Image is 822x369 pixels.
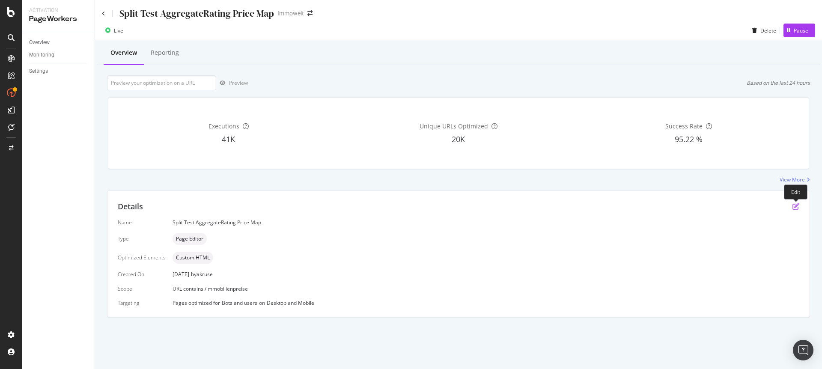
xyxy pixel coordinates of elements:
a: Click to go back [102,11,105,16]
button: Preview [216,76,248,90]
input: Preview your optimization on a URL [107,75,216,90]
div: neutral label [173,233,207,245]
div: Overview [29,38,50,47]
a: Overview [29,38,89,47]
span: 95.22 % [675,134,703,144]
span: 20K [452,134,465,144]
div: Optimized Elements [118,254,166,261]
span: URL contains /immobilienpreise [173,285,248,292]
div: Pause [794,27,808,34]
button: Delete [749,24,776,37]
div: Created On [118,271,166,278]
div: Open Intercom Messenger [793,340,813,360]
button: Pause [783,24,815,37]
div: Settings [29,67,48,76]
div: Overview [110,48,137,57]
span: Success Rate [665,122,703,130]
span: Page Editor [176,236,203,241]
div: Details [118,201,143,212]
div: Edit [784,184,807,199]
div: Desktop and Mobile [267,299,314,307]
span: Executions [208,122,239,130]
div: Name [118,219,166,226]
div: [DATE] [173,271,799,278]
div: Delete [760,27,776,34]
a: View More [780,176,810,183]
div: Based on the last 24 hours [747,79,810,86]
div: View More [780,176,805,183]
span: Unique URLs Optimized [420,122,488,130]
div: Live [114,27,123,34]
div: PageWorkers [29,14,88,24]
div: pen-to-square [792,203,799,210]
div: Scope [118,285,166,292]
a: Settings [29,67,89,76]
span: 41K [222,134,235,144]
div: Targeting [118,299,166,307]
a: Monitoring [29,51,89,60]
div: neutral label [173,252,213,264]
div: Reporting [151,48,179,57]
div: Monitoring [29,51,54,60]
div: Preview [229,79,248,86]
div: Split Test AggregateRating Price Map [173,219,799,226]
div: Bots and users [222,299,257,307]
div: Activation [29,7,88,14]
span: Custom HTML [176,255,210,260]
div: by akruse [191,271,213,278]
div: arrow-right-arrow-left [307,10,313,16]
div: Pages optimized for on [173,299,799,307]
div: Immowelt [277,9,304,18]
div: Split Test AggregateRating Price Map [119,7,274,20]
div: Type [118,235,166,242]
